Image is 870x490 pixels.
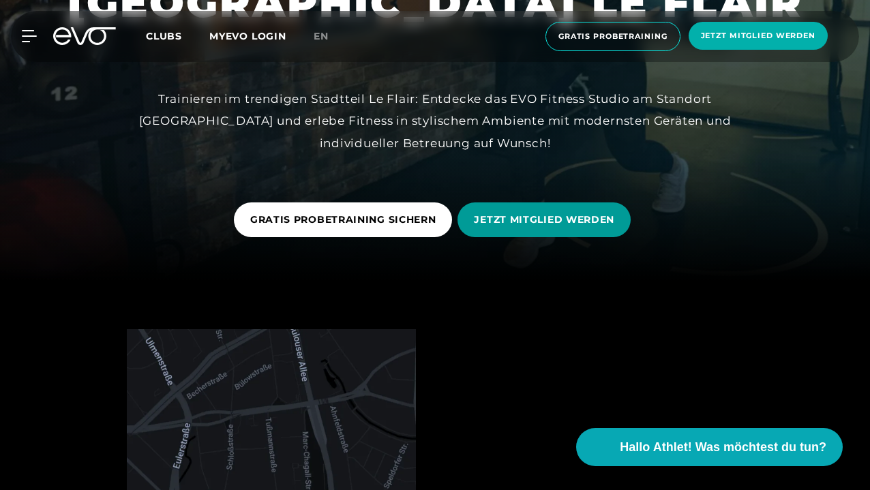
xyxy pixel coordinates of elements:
a: Gratis Probetraining [541,22,685,51]
span: JETZT MITGLIED WERDEN [474,213,614,227]
button: Hallo Athlet! Was möchtest du tun? [576,428,843,466]
a: Clubs [146,29,209,42]
a: GRATIS PROBETRAINING SICHERN [234,192,458,247]
span: en [314,30,329,42]
a: en [314,29,345,44]
span: GRATIS PROBETRAINING SICHERN [250,213,436,227]
span: Hallo Athlet! Was möchtest du tun? [620,438,826,457]
a: JETZT MITGLIED WERDEN [457,192,636,247]
span: Gratis Probetraining [558,31,667,42]
a: MYEVO LOGIN [209,30,286,42]
span: Jetzt Mitglied werden [701,30,815,42]
div: Trainieren im trendigen Stadtteil Le Flair: Entdecke das EVO Fitness Studio am Standort [GEOGRAPH... [128,88,742,154]
span: Clubs [146,30,182,42]
a: Jetzt Mitglied werden [685,22,832,51]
